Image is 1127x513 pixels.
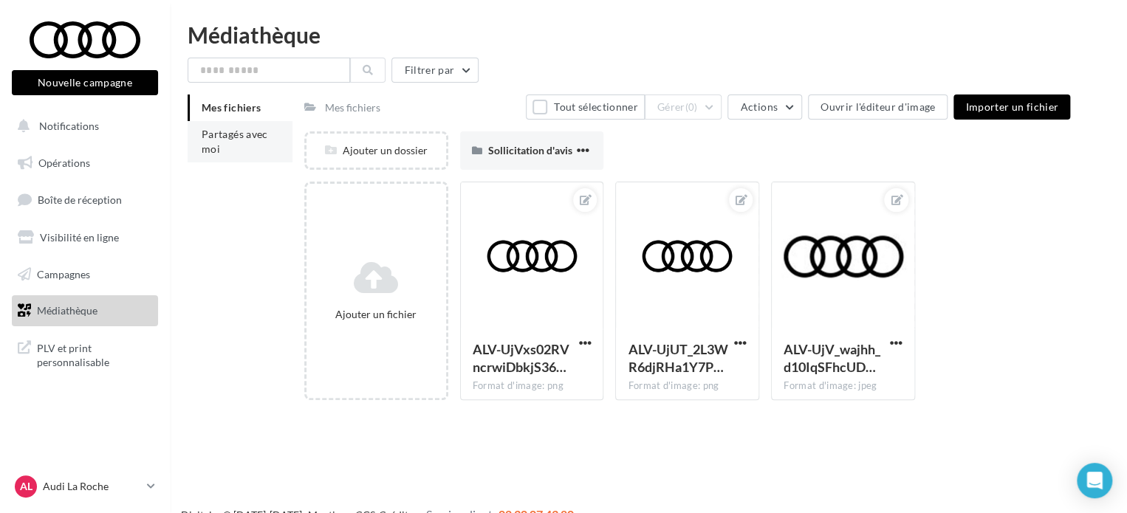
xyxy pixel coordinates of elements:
span: AL [20,479,32,494]
span: Médiathèque [37,304,97,317]
div: Format d'image: png [628,379,747,393]
button: Tout sélectionner [526,94,644,120]
span: Visibilité en ligne [40,231,119,244]
a: AL Audi La Roche [12,472,158,500]
a: Médiathèque [9,295,161,326]
a: Campagnes [9,259,161,290]
span: Importer un fichier [965,100,1058,113]
div: Ajouter un dossier [306,143,446,158]
button: Actions [727,94,801,120]
div: Mes fichiers [325,100,380,115]
button: Importer un fichier [953,94,1070,120]
span: ALV-UjV_wajhh_d10IqSFhcUDUa4TESGnuG-t2FEeuPUHDchREQeKSez [784,341,880,375]
button: Nouvelle campagne [12,70,158,95]
span: PLV et print personnalisable [37,338,152,370]
span: Notifications [39,120,99,132]
span: Campagnes [37,267,90,280]
span: Sollicitation d'avis [488,144,572,156]
a: Visibilité en ligne [9,222,161,253]
div: Format d'image: png [473,379,592,393]
button: Gérer(0) [645,94,722,120]
span: ALV-UjUT_2L3WR6djRHa1Y7P6Fu1Hl7myYccrQcIusK5KbmrtsxNuCU [628,341,727,375]
a: Opérations [9,148,161,179]
div: Ajouter un fichier [312,307,440,322]
div: Open Intercom Messenger [1077,463,1112,498]
span: Mes fichiers [202,101,261,114]
div: Format d'image: jpeg [784,379,902,393]
span: Opérations [38,156,90,169]
div: Médiathèque [188,24,1109,46]
span: Boîte de réception [38,193,122,206]
a: Boîte de réception [9,184,161,216]
span: Partagés avec moi [202,128,268,155]
span: (0) [685,101,698,113]
span: ALV-UjVxs02RVncrwiDbkjS361t6MNwiK0kN5Yb8UkpxkmZoExe5LNY [473,341,569,375]
p: Audi La Roche [43,479,141,494]
button: Filtrer par [391,58,479,83]
button: Ouvrir l'éditeur d'image [808,94,948,120]
span: Actions [740,100,777,113]
button: Notifications [9,111,155,142]
a: PLV et print personnalisable [9,332,161,376]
